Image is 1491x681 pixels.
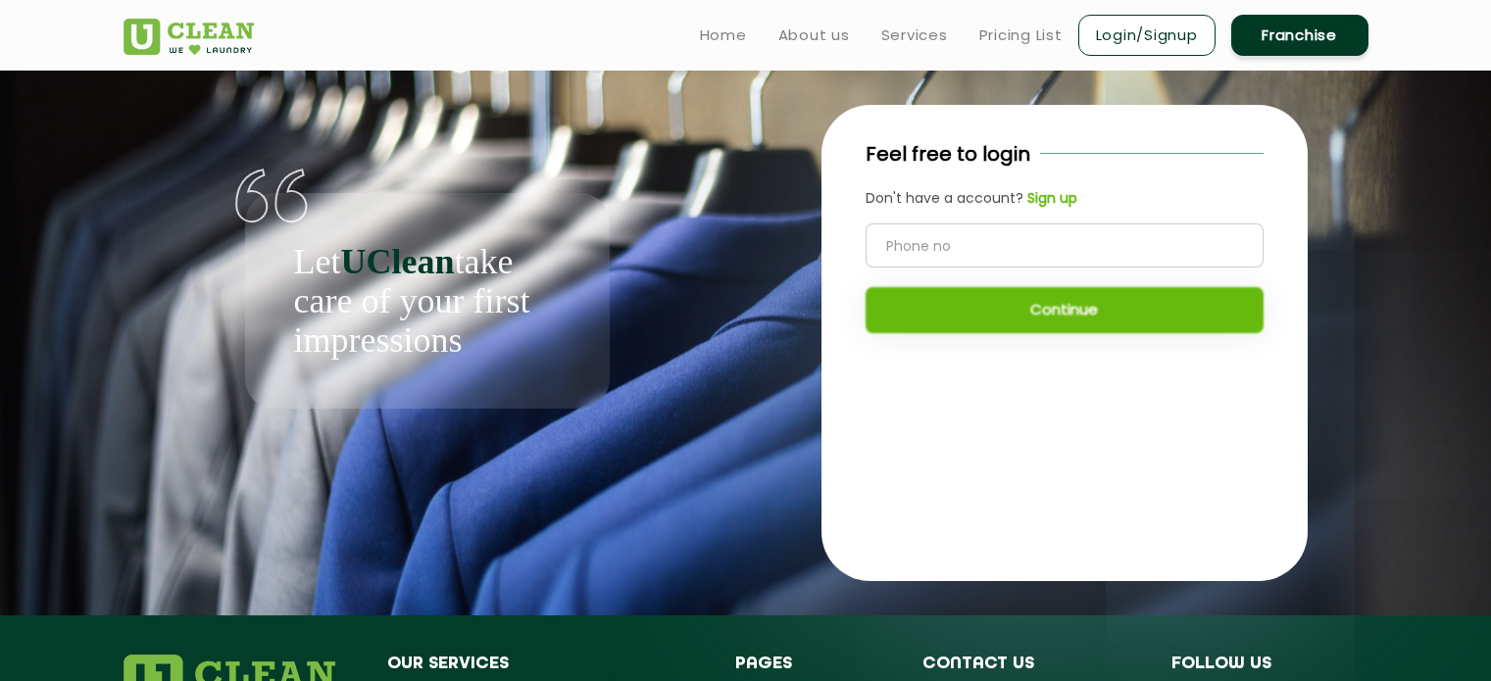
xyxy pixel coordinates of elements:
[866,139,1030,169] p: Feel free to login
[881,24,948,47] a: Services
[235,169,309,223] img: quote-img
[700,24,747,47] a: Home
[866,223,1264,268] input: Phone no
[294,242,561,360] p: Let take care of your first impressions
[1023,188,1077,209] a: Sign up
[1027,188,1077,208] b: Sign up
[979,24,1063,47] a: Pricing List
[1231,15,1368,56] a: Franchise
[1078,15,1216,56] a: Login/Signup
[866,188,1023,208] span: Don't have a account?
[778,24,850,47] a: About us
[124,19,254,55] img: UClean Laundry and Dry Cleaning
[340,242,454,281] b: UClean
